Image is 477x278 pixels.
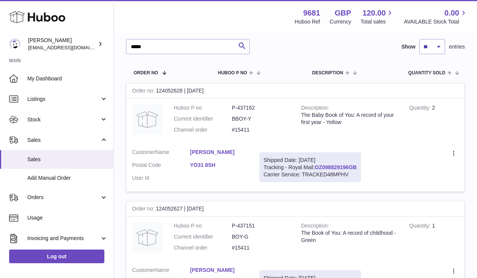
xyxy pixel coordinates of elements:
[301,229,398,244] div: The Book of You: A record of childhood - Green
[404,217,464,261] td: 1
[132,267,190,276] dt: Name
[335,8,351,18] strong: GBP
[401,43,416,50] label: Show
[312,71,343,75] span: Description
[132,149,155,155] span: Customer
[174,115,232,123] dt: Current identifier
[232,104,290,112] dd: P-437162
[134,71,158,75] span: Order No
[28,37,96,51] div: [PERSON_NAME]
[301,112,398,126] div: The Baby Book of You: A record of your first year - Yellow
[301,223,329,231] strong: Description
[27,96,100,103] span: Listings
[264,171,357,178] div: Carrier Service: TRACKED48MPHV
[330,18,351,25] div: Currency
[408,71,446,75] span: Quantity Sold
[132,206,156,214] strong: Order no
[409,223,432,231] strong: Quantity
[9,38,20,50] img: hello@colourchronicles.com
[218,71,247,75] span: Huboo P no
[174,222,232,229] dt: Huboo P no
[174,233,232,240] dt: Current identifier
[295,18,320,25] div: Huboo Ref
[174,104,232,112] dt: Huboo P no
[190,149,248,156] a: [PERSON_NAME]
[264,157,357,164] div: Shipped Date: [DATE]
[132,162,190,171] dt: Postal Code
[27,174,108,182] span: Add Manual Order
[126,201,464,217] div: 124052627 | [DATE]
[362,8,386,18] span: 120.00
[232,244,290,251] dd: #15411
[126,83,464,99] div: 124052628 | [DATE]
[27,137,100,144] span: Sales
[232,126,290,134] dd: #15411
[9,250,104,263] a: Log out
[232,115,290,123] dd: BBOY-Y
[232,233,290,240] dd: BOY-G
[404,18,468,25] span: AVAILABLE Stock Total
[303,8,320,18] strong: 9681
[232,222,290,229] dd: P-437151
[449,43,465,50] span: entries
[444,8,459,18] span: 0.00
[27,194,100,201] span: Orders
[174,126,232,134] dt: Channel order
[174,244,232,251] dt: Channel order
[409,105,432,113] strong: Quantity
[404,99,464,143] td: 2
[361,8,394,25] a: 120.00 Total sales
[190,162,248,169] a: YO31 8SH
[132,149,190,158] dt: Name
[132,88,156,96] strong: Order no
[260,152,361,182] div: Tracking - Royal Mail:
[404,8,468,25] a: 0.00 AVAILABLE Stock Total
[27,156,108,163] span: Sales
[190,267,248,274] a: [PERSON_NAME]
[27,116,100,123] span: Stock
[132,222,162,253] img: no-photo.jpg
[361,18,394,25] span: Total sales
[301,105,329,113] strong: Description
[28,44,112,50] span: [EMAIL_ADDRESS][DOMAIN_NAME]
[132,174,190,182] dt: User Id
[27,235,100,242] span: Invoicing and Payments
[315,164,357,170] a: OZ098829196GB
[27,75,108,82] span: My Dashboard
[132,104,162,135] img: no-photo.jpg
[27,214,108,221] span: Usage
[132,267,155,273] span: Customer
